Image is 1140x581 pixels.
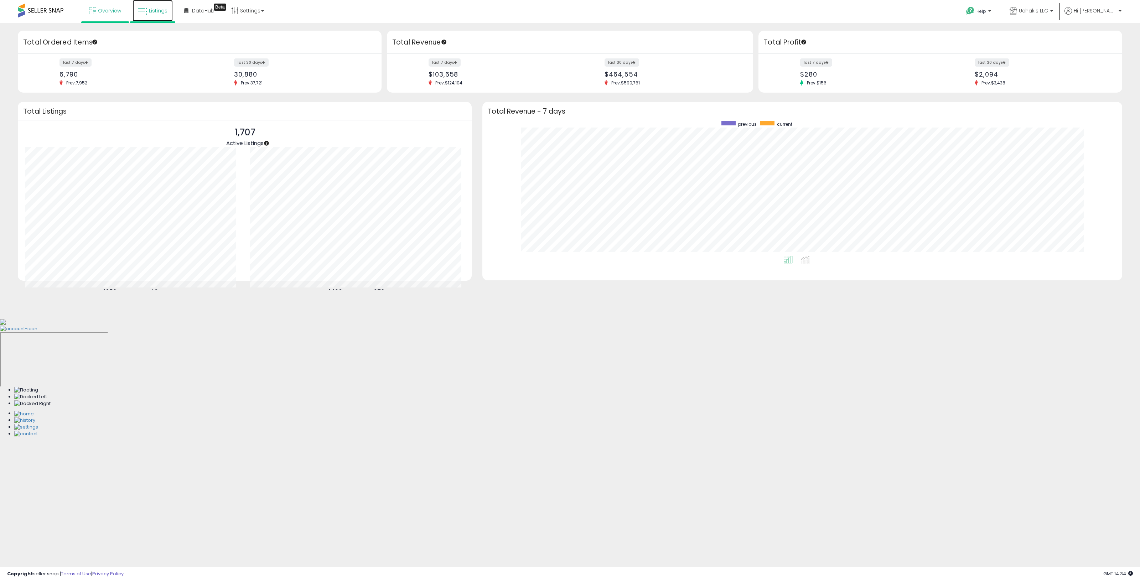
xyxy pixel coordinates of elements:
img: Docked Left [14,394,47,400]
div: Tooltip anchor [800,39,807,45]
span: Overview [98,7,121,14]
a: Help [960,1,998,23]
span: Active Listings [226,139,264,147]
div: $103,658 [429,71,565,78]
img: History [14,417,35,424]
span: Listings [149,7,167,14]
span: Prev: 7,952 [63,80,91,86]
label: last 30 days [975,58,1009,67]
span: Prev: $3,438 [978,80,1009,86]
label: last 7 days [59,58,92,67]
span: Uchak's LLC [1019,7,1048,14]
img: Contact [14,431,38,437]
span: Prev: $590,761 [608,80,643,86]
div: Tooltip anchor [214,4,226,11]
label: last 30 days [234,58,269,67]
h3: Total Revenue [392,37,748,47]
div: $464,554 [605,71,741,78]
h3: Total Ordered Items [23,37,376,47]
b: 1428 [329,287,342,296]
div: Tooltip anchor [263,140,270,146]
h3: Total Listings [23,109,466,114]
div: $2,094 [975,71,1110,78]
b: 279 [374,287,385,296]
div: 30,880 [234,71,369,78]
img: Docked Right [14,400,51,407]
p: 1,707 [226,126,264,139]
label: last 7 days [429,58,461,67]
span: Hi [PERSON_NAME] [1074,7,1116,14]
h3: Total Profit [764,37,1117,47]
div: Tooltip anchor [92,39,98,45]
img: Home [14,411,34,417]
span: Prev: 37,721 [237,80,266,86]
a: Hi [PERSON_NAME] [1064,7,1121,23]
i: Get Help [966,6,975,15]
label: last 7 days [800,58,832,67]
b: 1659 [104,287,117,296]
h3: Total Revenue - 7 days [488,109,1117,114]
img: Floating [14,387,38,394]
span: Prev: $124,104 [432,80,466,86]
div: 6,790 [59,71,195,78]
span: DataHub [192,7,214,14]
span: previous [738,121,757,127]
div: $280 [800,71,935,78]
b: 48 [150,287,158,296]
span: Prev: $156 [803,80,830,86]
div: Tooltip anchor [441,39,447,45]
label: last 30 days [605,58,639,67]
span: current [777,121,792,127]
span: Help [976,8,986,14]
img: Settings [14,424,38,431]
